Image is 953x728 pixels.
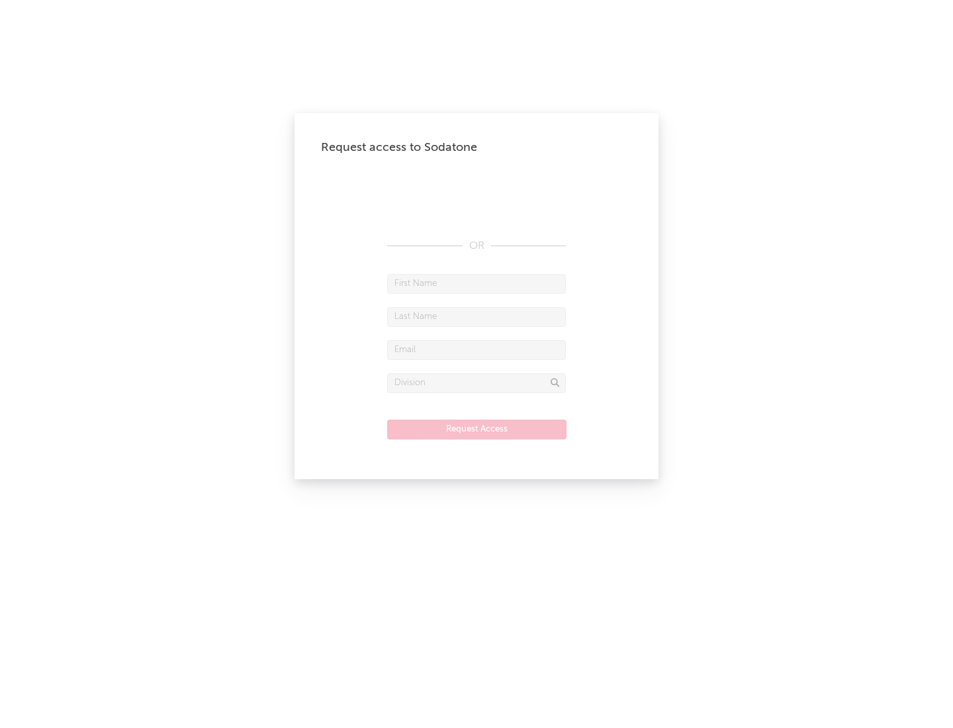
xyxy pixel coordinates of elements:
button: Request Access [387,420,567,439]
input: First Name [387,274,566,294]
input: Last Name [387,307,566,327]
input: Email [387,340,566,360]
div: OR [387,238,566,254]
div: Request access to Sodatone [321,140,632,156]
input: Division [387,373,566,393]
